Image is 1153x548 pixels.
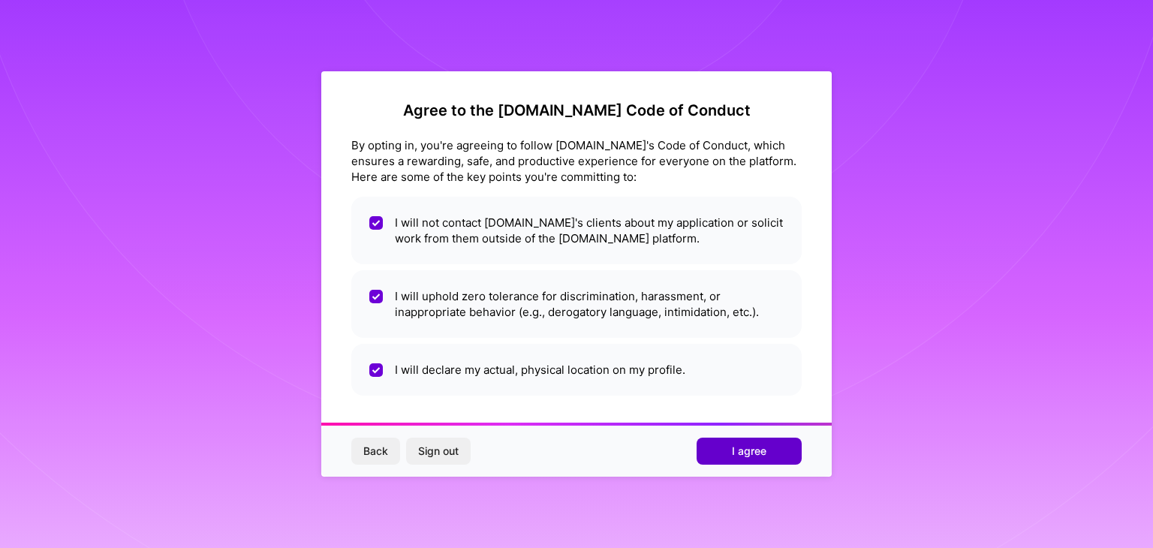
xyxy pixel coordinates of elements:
button: Sign out [406,438,471,465]
span: Sign out [418,444,459,459]
button: I agree [697,438,802,465]
h2: Agree to the [DOMAIN_NAME] Code of Conduct [351,101,802,119]
li: I will not contact [DOMAIN_NAME]'s clients about my application or solicit work from them outside... [351,197,802,264]
span: I agree [732,444,766,459]
div: By opting in, you're agreeing to follow [DOMAIN_NAME]'s Code of Conduct, which ensures a rewardin... [351,137,802,185]
button: Back [351,438,400,465]
li: I will uphold zero tolerance for discrimination, harassment, or inappropriate behavior (e.g., der... [351,270,802,338]
span: Back [363,444,388,459]
li: I will declare my actual, physical location on my profile. [351,344,802,396]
